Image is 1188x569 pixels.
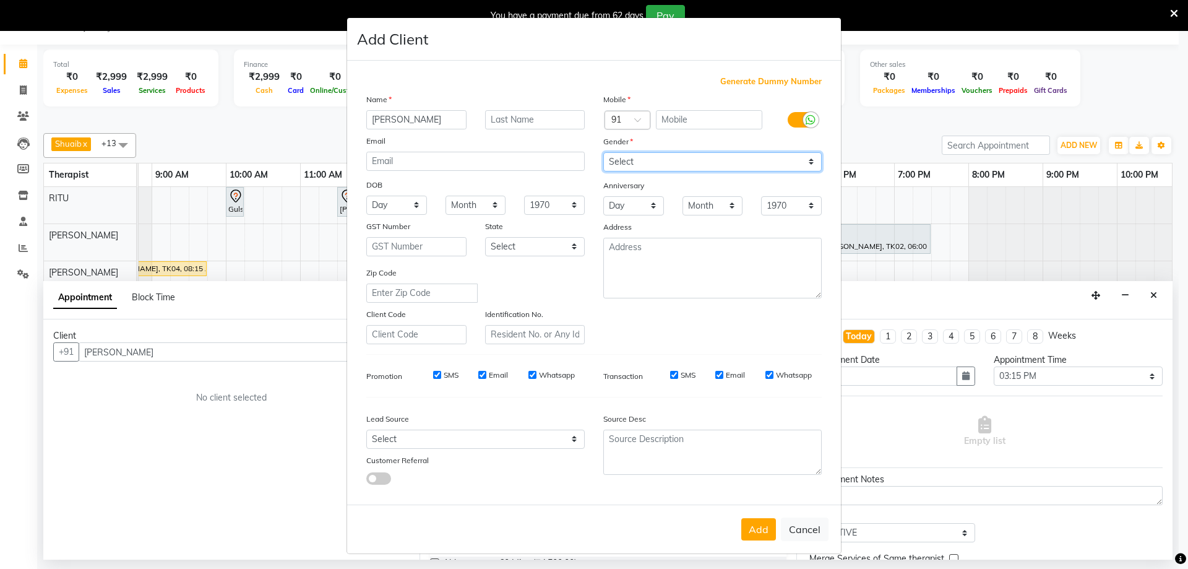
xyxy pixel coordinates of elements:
label: Name [366,94,392,105]
button: Cancel [781,518,829,541]
label: Client Code [366,309,406,320]
label: Transaction [603,371,643,382]
label: Lead Source [366,414,409,425]
label: Identification No. [485,309,543,320]
label: Mobile [603,94,631,105]
label: Email [726,370,745,381]
label: State [485,221,503,232]
label: Source Desc [603,414,646,425]
input: GST Number [366,237,467,256]
input: First Name [366,110,467,129]
button: Add [741,518,776,541]
input: Enter Zip Code [366,284,478,303]
label: Email [366,136,385,147]
h4: Add Client [357,28,428,50]
input: Mobile [656,110,763,129]
label: DOB [366,180,382,191]
input: Resident No. or Any Id [485,325,585,344]
label: Whatsapp [776,370,812,381]
label: Anniversary [603,180,644,191]
label: SMS [681,370,695,381]
label: SMS [444,370,458,381]
input: Client Code [366,325,467,344]
label: GST Number [366,221,410,232]
label: Customer Referral [366,455,429,466]
label: Gender [603,136,633,147]
label: Email [489,370,508,381]
label: Whatsapp [539,370,575,381]
label: Address [603,222,632,233]
input: Last Name [485,110,585,129]
input: Email [366,152,585,171]
span: Generate Dummy Number [720,76,822,88]
label: Promotion [366,371,402,382]
label: Zip Code [366,267,397,279]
